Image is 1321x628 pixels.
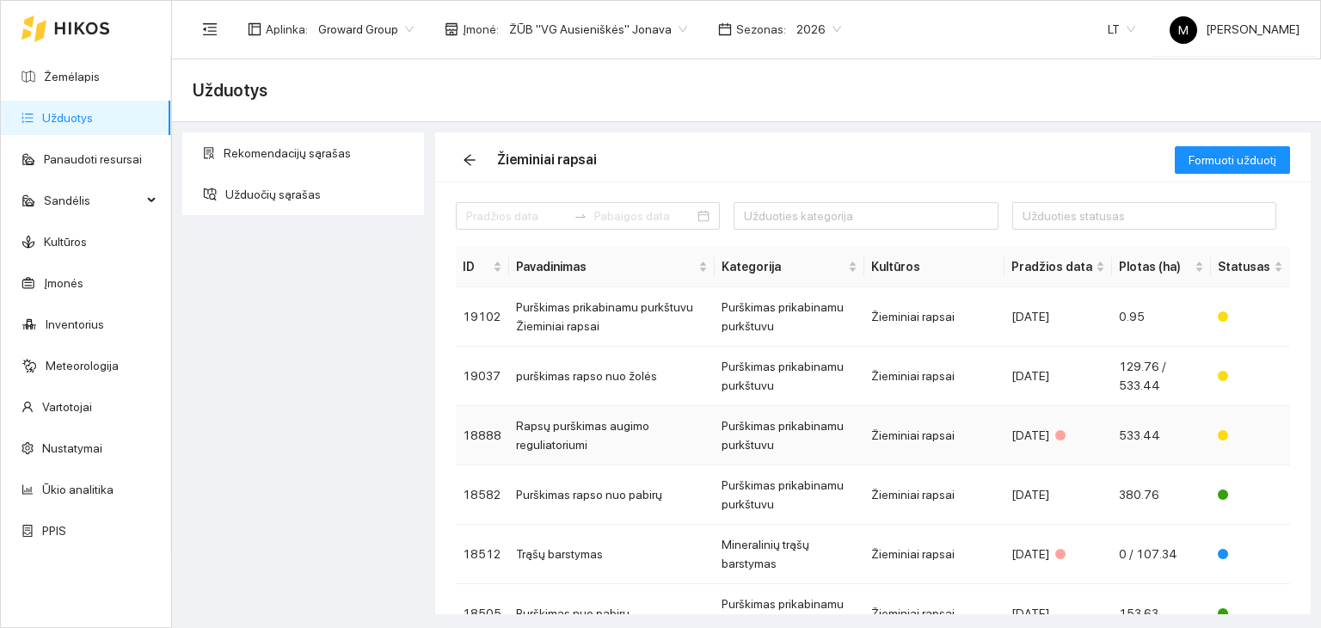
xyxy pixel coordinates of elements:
input: Pradžios data [466,206,567,225]
span: LT [1108,16,1135,42]
td: Purškimas prikabinamu purkštuvu [715,465,864,525]
th: this column's title is Plotas (ha),this column is sortable [1112,247,1211,287]
th: this column's title is Pradžios data,this column is sortable [1005,247,1112,287]
a: Inventorius [46,317,104,331]
th: this column's title is Kategorija,this column is sortable [715,247,864,287]
a: Ūkio analitika [42,483,114,496]
span: Įmonė : [463,20,499,39]
a: Meteorologija [46,359,119,372]
span: 129.76 / 533.44 [1119,360,1166,392]
td: Žieminiai rapsai [864,347,1005,406]
td: Purškimas prikabinamu purkštuvu [715,347,864,406]
td: Žieminiai rapsai [864,406,1005,465]
th: this column's title is Statusas,this column is sortable [1211,247,1290,287]
a: Užduotys [42,111,93,125]
a: Panaudoti resursai [44,152,142,166]
button: menu-fold [193,12,227,46]
td: Purškimas prikabinamu purkštuvu Žieminiai rapsai [509,287,715,347]
th: this column's title is Pavadinimas,this column is sortable [509,247,715,287]
td: Žieminiai rapsai [864,287,1005,347]
td: Purškimas rapso nuo pabirų [509,465,715,525]
td: Rapsų purškimas augimo reguliatoriumi [509,406,715,465]
td: Žieminiai rapsai [864,525,1005,584]
span: M [1178,16,1189,44]
td: Mineralinių trąšų barstymas [715,525,864,584]
span: Aplinka : [266,20,308,39]
div: [DATE] [1011,426,1105,445]
span: Plotas (ha) [1119,257,1191,276]
td: Žieminiai rapsai [864,465,1005,525]
a: Žemėlapis [44,70,100,83]
div: [DATE] [1011,545,1105,563]
td: 380.76 [1112,465,1211,525]
button: Formuoti užduotį [1175,146,1290,174]
a: Kultūros [44,235,87,249]
span: Kategorija [722,257,845,276]
a: Nustatymai [42,441,102,455]
td: Purškimas prikabinamu purkštuvu [715,406,864,465]
a: Įmonės [44,276,83,290]
span: ID [463,257,489,276]
td: 533.44 [1112,406,1211,465]
th: this column's title is ID,this column is sortable [456,247,509,287]
td: 0.95 [1112,287,1211,347]
td: 19037 [456,347,509,406]
span: calendar [718,22,732,36]
a: Vartotojai [42,400,92,414]
span: to [574,209,587,223]
span: Formuoti užduotį [1189,151,1276,169]
span: Pradžios data [1011,257,1092,276]
button: arrow-left [456,146,483,174]
span: Sandėlis [44,183,142,218]
span: solution [203,147,215,159]
td: purškimas rapso nuo žolės [509,347,715,406]
div: [DATE] [1011,485,1105,504]
input: Pabaigos data [594,206,695,225]
span: shop [445,22,458,36]
td: Purškimas prikabinamu purkštuvu [715,287,864,347]
span: 0 / 107.34 [1119,547,1177,561]
span: swap-right [574,209,587,223]
td: Trąšų barstymas [509,525,715,584]
span: Sezonas : [736,20,786,39]
th: Kultūros [864,247,1005,287]
div: [DATE] [1011,307,1105,326]
div: [DATE] [1011,604,1105,623]
span: menu-fold [202,22,218,37]
div: Žieminiai rapsai [497,149,597,170]
span: Groward Group [318,16,414,42]
span: arrow-left [457,153,482,167]
span: layout [248,22,261,36]
td: 18888 [456,406,509,465]
span: ŽŪB "VG Ausieniškės" Jonava [509,16,687,42]
span: 2026 [796,16,841,42]
span: Pavadinimas [516,257,695,276]
span: Rekomendacijų sąrašas [224,136,411,170]
td: 18582 [456,465,509,525]
span: Užduočių sąrašas [225,177,411,212]
td: 18512 [456,525,509,584]
span: [PERSON_NAME] [1170,22,1299,36]
div: [DATE] [1011,366,1105,385]
a: PPIS [42,524,66,538]
span: Statusas [1218,257,1270,276]
td: 19102 [456,287,509,347]
span: Užduotys [193,77,267,104]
